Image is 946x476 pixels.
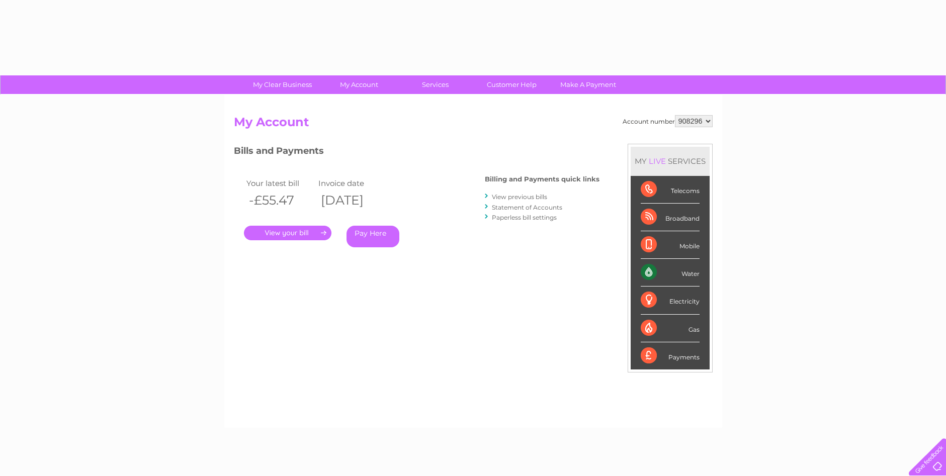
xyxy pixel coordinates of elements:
[641,315,700,342] div: Gas
[641,259,700,287] div: Water
[485,175,599,183] h4: Billing and Payments quick links
[492,193,547,201] a: View previous bills
[647,156,668,166] div: LIVE
[394,75,477,94] a: Services
[623,115,713,127] div: Account number
[641,342,700,369] div: Payments
[347,226,399,247] a: Pay Here
[641,204,700,231] div: Broadband
[641,287,700,314] div: Electricity
[244,226,331,240] a: .
[234,115,713,134] h2: My Account
[492,214,557,221] a: Paperless bill settings
[316,176,388,190] td: Invoice date
[316,190,388,211] th: [DATE]
[631,147,710,175] div: MY SERVICES
[547,75,630,94] a: Make A Payment
[492,204,562,211] a: Statement of Accounts
[244,176,316,190] td: Your latest bill
[470,75,553,94] a: Customer Help
[641,231,700,259] div: Mobile
[234,144,599,161] h3: Bills and Payments
[641,176,700,204] div: Telecoms
[241,75,324,94] a: My Clear Business
[244,190,316,211] th: -£55.47
[317,75,400,94] a: My Account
